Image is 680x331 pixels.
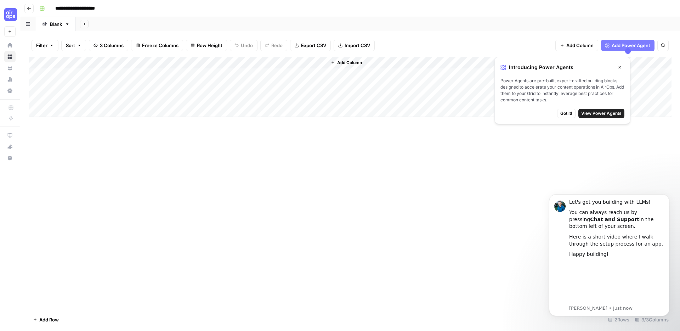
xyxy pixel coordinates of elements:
[5,141,15,152] div: What's new?
[612,42,650,49] span: Add Power Agent
[36,42,47,49] span: Filter
[557,109,576,118] button: Got it!
[100,42,124,49] span: 3 Columns
[328,58,365,67] button: Add Column
[566,42,594,49] span: Add Column
[142,42,178,49] span: Freeze Columns
[337,60,362,66] span: Add Column
[32,40,58,51] button: Filter
[4,40,16,51] a: Home
[4,62,16,74] a: Your Data
[31,78,126,120] iframe: youtube
[4,85,16,96] a: Settings
[500,63,624,72] div: Introducing Power Agents
[89,40,128,51] button: 3 Columns
[290,40,331,51] button: Export CSV
[500,78,624,103] span: Power Agents are pre-built, expert-crafted building blocks designed to accelerate your content op...
[61,40,86,51] button: Sort
[66,42,75,49] span: Sort
[4,51,16,62] a: Browse
[230,40,257,51] button: Undo
[241,42,253,49] span: Undo
[260,40,287,51] button: Redo
[4,8,17,21] img: Cohort 5 Logo
[560,110,572,117] span: Got it!
[4,74,16,85] a: Usage
[4,141,16,152] button: What's new?
[36,17,76,31] a: Blank
[345,42,370,49] span: Import CSV
[4,152,16,164] button: Help + Support
[4,130,16,141] a: AirOps Academy
[131,40,183,51] button: Freeze Columns
[555,40,598,51] button: Add Column
[31,122,126,128] p: Message from Alex, sent Just now
[29,314,63,325] button: Add Row
[301,42,326,49] span: Export CSV
[271,42,283,49] span: Redo
[334,40,375,51] button: Import CSV
[39,316,59,323] span: Add Row
[186,40,227,51] button: Row Height
[578,109,624,118] button: View Power Agents
[4,6,16,23] button: Workspace: Cohort 5
[197,42,222,49] span: Row Height
[601,40,654,51] button: Add Power Agent
[538,184,680,327] iframe: Intercom notifications message
[50,21,62,28] div: Blank
[581,110,622,117] span: View Power Agents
